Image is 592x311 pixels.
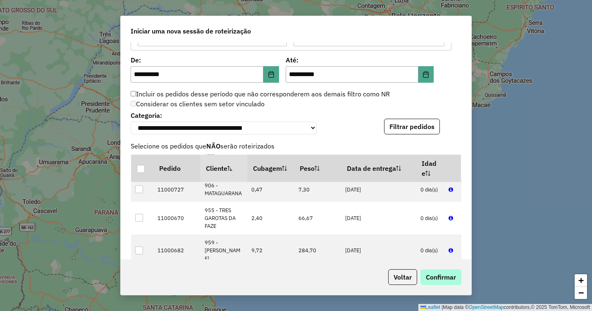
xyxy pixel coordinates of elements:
[418,304,592,311] div: Map data © contributors,© 2025 TomTom, Microsoft
[200,202,247,234] td: 955 - TRES GAROTAS DA FAZE
[575,274,587,287] a: Zoom in
[416,234,444,267] td: 0 dia(s)
[247,202,294,234] td: 2,40
[153,202,201,234] td: 11000670
[578,287,584,298] span: −
[200,154,247,182] th: Cliente
[469,304,504,310] a: OpenStreetMap
[420,304,440,310] a: Leaflet
[341,202,416,234] td: [DATE]
[578,275,584,285] span: +
[131,89,390,99] label: Incluir os pedidos desse período que não corresponderem aos demais filtro como NR
[131,91,136,96] input: Incluir os pedidos desse período que não corresponderem aos demais filtro como NR
[420,269,461,285] button: Confirmar
[286,55,434,65] label: Até:
[126,141,466,151] span: Selecione os pedidos que serão roteirizados
[341,154,416,182] th: Data de entrega
[416,202,444,234] td: 0 dia(s)
[247,177,294,202] td: 0,47
[416,177,444,202] td: 0 dia(s)
[153,234,201,267] td: 11000682
[341,234,416,267] td: [DATE]
[418,66,434,83] button: Choose Date
[131,99,265,109] label: Considerar os clientes sem setor vinculado
[294,202,341,234] td: 66,67
[200,177,247,202] td: 906 - MATAGUARANA
[384,119,440,134] button: Filtrar pedidos
[263,66,279,83] button: Choose Date
[131,55,279,65] label: De:
[388,269,417,285] button: Voltar
[416,154,444,182] th: Idade
[206,142,220,150] strong: NÃO
[153,177,201,202] td: 11000727
[294,154,341,182] th: Peso
[200,234,247,267] td: 959 - [PERSON_NAME]
[442,304,443,310] span: |
[294,177,341,202] td: 7,30
[153,154,201,182] th: Pedido
[575,287,587,299] a: Zoom out
[131,26,251,36] span: Iniciar uma nova sessão de roteirização
[341,177,416,202] td: [DATE]
[131,110,317,120] label: Categoria:
[247,234,294,267] td: 9,72
[247,154,294,182] th: Cubagem
[294,234,341,267] td: 284,70
[131,101,136,106] input: Considerar os clientes sem setor vinculado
